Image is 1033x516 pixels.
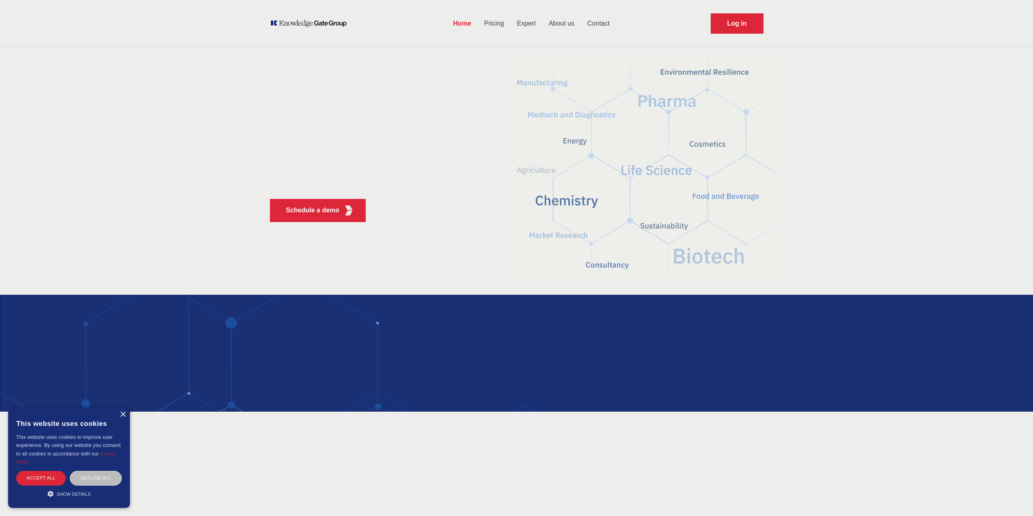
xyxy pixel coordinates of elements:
[270,199,366,222] button: Schedule a demoKGG Fifth Element RED
[70,471,122,485] div: Decline all
[446,13,477,34] a: Home
[517,53,776,287] img: KGG Fifth Element RED
[343,205,354,216] img: KGG Fifth Element RED
[542,13,581,34] a: About us
[286,205,340,215] p: Schedule a demo
[270,19,352,28] a: KOL Knowledge Platform: Talk to Key External Experts (KEE)
[511,13,542,34] a: Expert
[478,13,511,34] a: Pricing
[16,451,115,464] a: Cookie Policy
[581,13,616,34] a: Contact
[57,492,91,497] span: Show details
[16,471,66,485] div: Accept all
[16,434,121,457] span: This website uses cookies to improve user experience. By using our website you consent to all coo...
[120,412,126,418] div: Close
[711,13,763,34] a: Request Demo
[16,414,122,433] div: This website uses cookies
[16,490,122,498] div: Show details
